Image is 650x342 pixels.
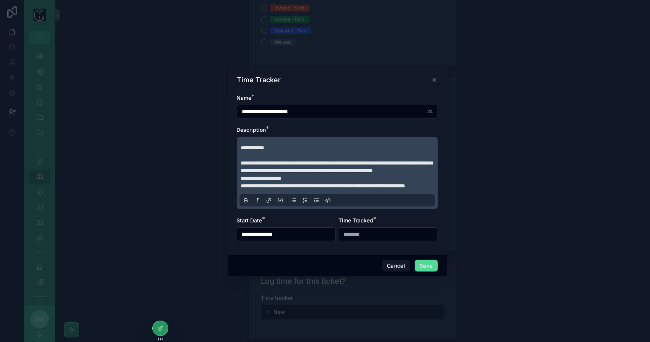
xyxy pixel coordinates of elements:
[237,94,252,101] span: Name
[237,75,281,85] h3: Time Tracker
[237,217,262,224] span: Start Date
[339,217,374,224] span: Time Tracked
[415,260,438,272] button: Save
[237,126,266,133] span: Description
[382,260,410,272] button: Cancel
